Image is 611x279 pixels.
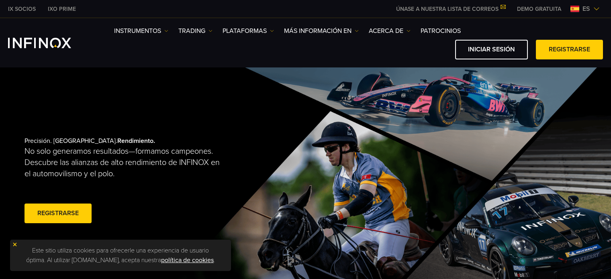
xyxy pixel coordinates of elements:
[117,137,155,145] strong: Rendimiento.
[284,26,359,36] a: Más información en
[161,256,214,264] a: política de cookies
[178,26,213,36] a: TRADING
[25,204,92,223] a: Registrarse
[14,244,227,267] p: Este sitio utiliza cookies para ofrecerle una experiencia de usuario óptima. Al utilizar [DOMAIN_...
[8,38,90,48] a: INFINOX Logo
[223,26,274,36] a: PLATAFORMAS
[455,40,528,59] a: Iniciar sesión
[42,5,82,13] a: INFINOX
[2,5,42,13] a: INFINOX
[25,124,278,238] div: Precisión. [GEOGRAPHIC_DATA].
[579,4,593,14] span: es
[114,26,168,36] a: Instrumentos
[12,242,18,247] img: yellow close icon
[511,5,567,13] a: INFINOX MENU
[390,6,511,12] a: ÚNASE A NUESTRA LISTA DE CORREOS
[369,26,411,36] a: ACERCA DE
[25,146,227,179] p: No solo generamos resultados—formamos campeones. Descubre las alianzas de alto rendimiento de INF...
[536,40,603,59] a: Registrarse
[421,26,461,36] a: Patrocinios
